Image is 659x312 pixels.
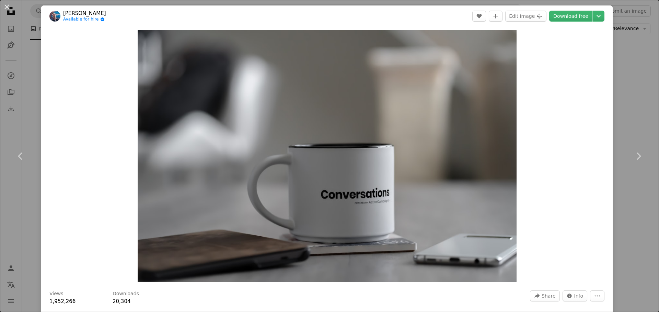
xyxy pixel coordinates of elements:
a: [PERSON_NAME] [63,10,106,17]
button: Stats about this image [563,290,588,301]
h3: Downloads [113,290,139,297]
button: Share this image [530,290,559,301]
span: Info [574,291,583,301]
button: Edit image [505,11,546,22]
img: white conversations printed mug near smartphone [138,30,517,282]
button: Like [472,11,486,22]
img: Go to Cody Engel's profile [49,11,60,22]
a: Next [618,123,659,189]
button: Zoom in on this image [138,30,517,282]
span: 20,304 [113,298,131,304]
a: Download free [549,11,592,22]
button: Add to Collection [489,11,502,22]
h3: Views [49,290,63,297]
button: More Actions [590,290,604,301]
span: Share [542,291,555,301]
a: Available for hire [63,17,106,22]
span: 1,952,266 [49,298,76,304]
button: Choose download size [593,11,604,22]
